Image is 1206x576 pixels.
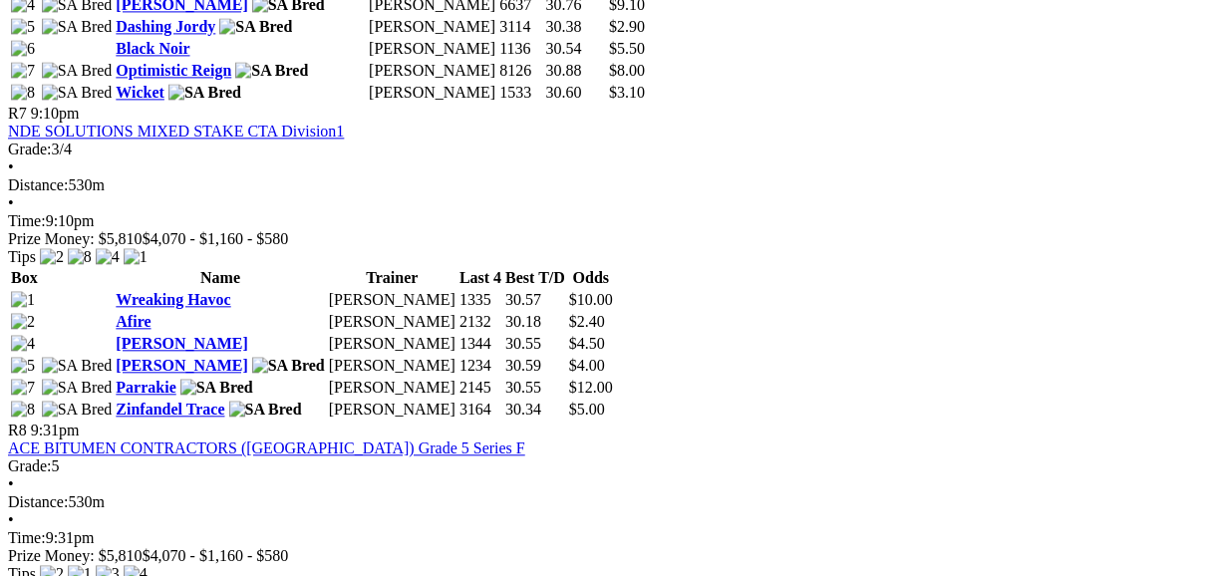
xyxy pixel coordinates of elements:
[116,401,224,418] a: Zinfandel Trace
[229,401,302,419] img: SA Bred
[498,39,542,59] td: 1136
[458,356,502,376] td: 1234
[498,17,542,37] td: 3114
[609,40,645,57] span: $5.50
[42,62,113,80] img: SA Bred
[609,62,645,79] span: $8.00
[569,357,605,374] span: $4.00
[569,379,613,396] span: $12.00
[68,248,92,266] img: 8
[116,313,151,330] a: Afire
[11,291,35,309] img: 1
[8,212,1198,230] div: 9:10pm
[328,400,456,420] td: [PERSON_NAME]
[504,400,566,420] td: 30.34
[116,40,189,57] a: Black Noir
[504,356,566,376] td: 30.59
[609,18,645,35] span: $2.90
[168,84,241,102] img: SA Bred
[458,378,502,398] td: 2145
[40,248,64,266] img: 2
[545,83,607,103] td: 30.60
[11,84,35,102] img: 8
[115,268,326,288] th: Name
[8,212,46,229] span: Time:
[235,62,308,80] img: SA Bred
[504,268,566,288] th: Best T/D
[31,105,80,122] span: 9:10pm
[116,18,215,35] a: Dashing Jordy
[8,176,1198,194] div: 530m
[8,422,27,438] span: R8
[116,84,164,101] a: Wicket
[458,400,502,420] td: 3164
[42,18,113,36] img: SA Bred
[328,268,456,288] th: Trainer
[368,61,496,81] td: [PERSON_NAME]
[328,378,456,398] td: [PERSON_NAME]
[96,248,120,266] img: 4
[545,39,607,59] td: 30.54
[8,511,14,528] span: •
[11,40,35,58] img: 6
[458,334,502,354] td: 1344
[116,62,231,79] a: Optimistic Reign
[42,357,113,375] img: SA Bred
[8,248,36,265] span: Tips
[569,401,605,418] span: $5.00
[31,422,80,438] span: 9:31pm
[328,312,456,332] td: [PERSON_NAME]
[8,493,68,510] span: Distance:
[42,84,113,102] img: SA Bred
[143,547,289,564] span: $4,070 - $1,160 - $580
[180,379,253,397] img: SA Bred
[219,18,292,36] img: SA Bred
[8,141,1198,158] div: 3/4
[568,268,614,288] th: Odds
[143,230,289,247] span: $4,070 - $1,160 - $580
[116,357,247,374] a: [PERSON_NAME]
[11,401,35,419] img: 8
[116,335,247,352] a: [PERSON_NAME]
[368,39,496,59] td: [PERSON_NAME]
[8,457,52,474] span: Grade:
[8,439,525,456] a: ACE BITUMEN CONTRACTORS ([GEOGRAPHIC_DATA]) Grade 5 Series F
[11,313,35,331] img: 2
[504,378,566,398] td: 30.55
[458,312,502,332] td: 2132
[116,291,230,308] a: Wreaking Havoc
[252,357,325,375] img: SA Bred
[504,312,566,332] td: 30.18
[569,291,613,308] span: $10.00
[116,379,175,396] a: Parrakie
[609,84,645,101] span: $3.10
[8,529,46,546] span: Time:
[8,123,344,140] a: NDE SOLUTIONS MIXED STAKE CTA Division1
[42,401,113,419] img: SA Bred
[8,141,52,157] span: Grade:
[8,105,27,122] span: R7
[8,194,14,211] span: •
[569,335,605,352] span: $4.50
[498,61,542,81] td: 8126
[8,457,1198,475] div: 5
[8,529,1198,547] div: 9:31pm
[545,61,607,81] td: 30.88
[42,379,113,397] img: SA Bred
[458,268,502,288] th: Last 4
[328,290,456,310] td: [PERSON_NAME]
[8,158,14,175] span: •
[11,18,35,36] img: 5
[8,493,1198,511] div: 530m
[11,62,35,80] img: 7
[545,17,607,37] td: 30.38
[11,335,35,353] img: 4
[11,269,38,286] span: Box
[368,17,496,37] td: [PERSON_NAME]
[8,176,68,193] span: Distance:
[458,290,502,310] td: 1335
[8,230,1198,248] div: Prize Money: $5,810
[328,356,456,376] td: [PERSON_NAME]
[569,313,605,330] span: $2.40
[124,248,148,266] img: 1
